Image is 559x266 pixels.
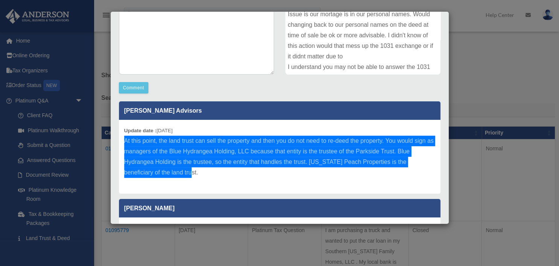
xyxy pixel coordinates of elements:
[124,128,173,133] small: [DATE]
[124,136,435,178] p: At this point, the land trust can sell the property and then you do not need to re-deed the prope...
[119,101,440,120] p: [PERSON_NAME] Advisors
[119,82,149,93] button: Comment
[119,199,440,217] p: [PERSON_NAME]
[124,128,157,133] b: Update date :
